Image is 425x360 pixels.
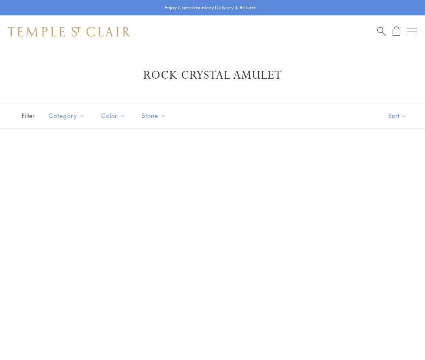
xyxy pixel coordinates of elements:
[165,4,257,12] p: Enjoy Complimentary Delivery & Returns
[407,27,417,36] button: Open navigation
[136,107,172,125] button: Stone
[97,111,132,121] span: Color
[393,26,400,36] a: Open Shopping Bag
[370,103,425,128] button: Show sort by
[377,26,386,36] a: Search
[20,68,405,83] h1: Rock Crystal Amulet
[138,111,172,121] span: Stone
[95,107,132,125] button: Color
[45,111,91,121] span: Category
[8,27,130,36] img: Temple St. Clair
[42,107,91,125] button: Category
